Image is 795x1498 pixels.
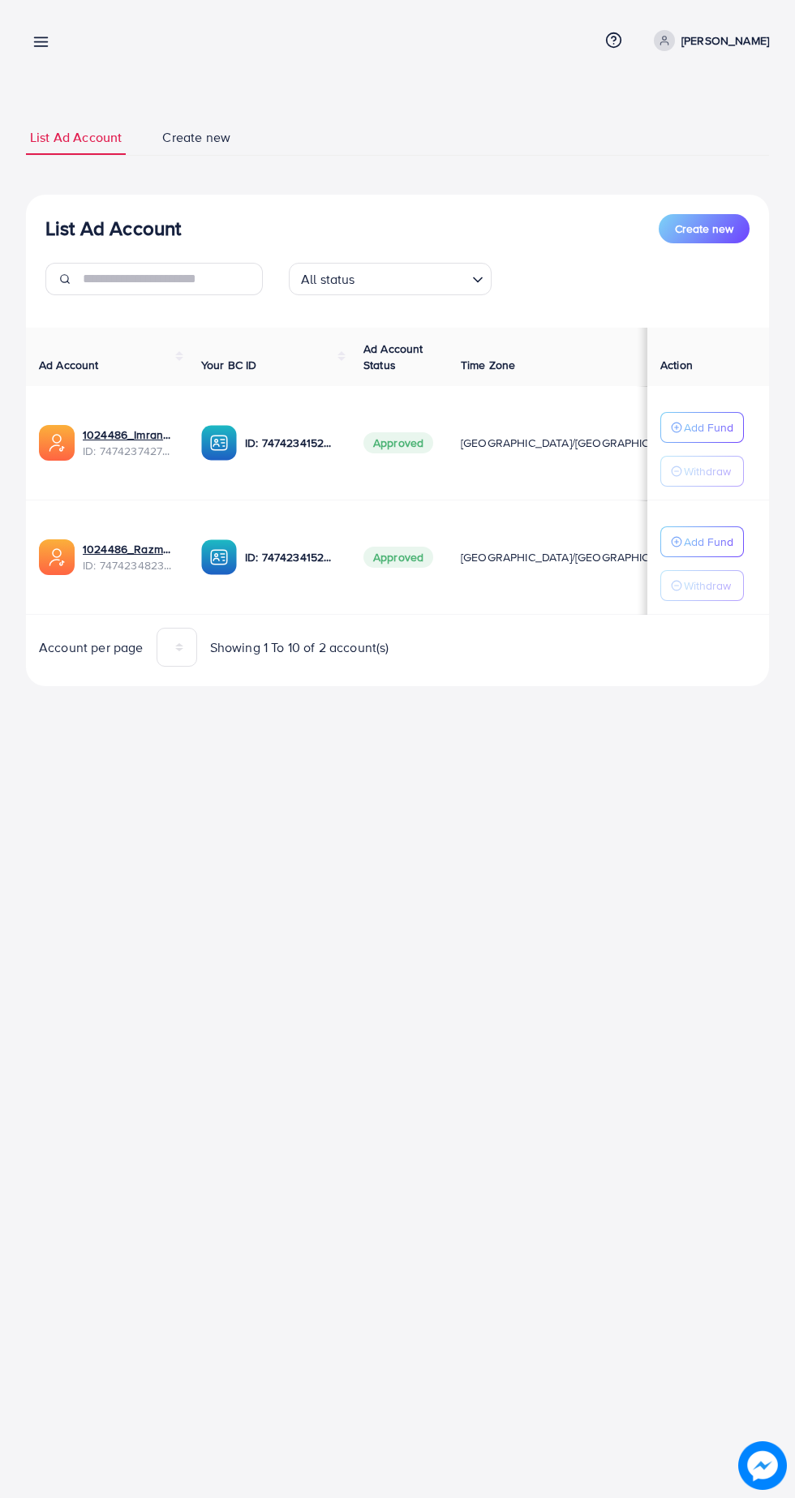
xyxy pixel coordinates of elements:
[245,433,337,453] p: ID: 7474234152863678481
[39,638,144,657] span: Account per page
[39,425,75,461] img: ic-ads-acc.e4c84228.svg
[684,461,731,481] p: Withdraw
[684,532,733,552] p: Add Fund
[461,549,686,565] span: [GEOGRAPHIC_DATA]/[GEOGRAPHIC_DATA]
[83,427,175,443] a: 1024486_Imran_1740231528988
[39,357,99,373] span: Ad Account
[363,547,433,568] span: Approved
[675,221,733,237] span: Create new
[83,541,175,557] a: 1024486_Razman_1740230915595
[83,557,175,573] span: ID: 7474234823184416769
[45,217,181,240] h3: List Ad Account
[201,539,237,575] img: ic-ba-acc.ded83a64.svg
[298,268,359,291] span: All status
[363,341,423,373] span: Ad Account Status
[647,30,769,51] a: [PERSON_NAME]
[83,427,175,460] div: <span class='underline'>1024486_Imran_1740231528988</span></br>7474237427478233089
[684,418,733,437] p: Add Fund
[461,357,515,373] span: Time Zone
[684,576,731,595] p: Withdraw
[162,128,230,147] span: Create new
[660,526,744,557] button: Add Fund
[363,432,433,453] span: Approved
[201,425,237,461] img: ic-ba-acc.ded83a64.svg
[83,443,175,459] span: ID: 7474237427478233089
[201,357,257,373] span: Your BC ID
[461,435,686,451] span: [GEOGRAPHIC_DATA]/[GEOGRAPHIC_DATA]
[660,357,693,373] span: Action
[660,412,744,443] button: Add Fund
[210,638,389,657] span: Showing 1 To 10 of 2 account(s)
[659,214,750,243] button: Create new
[741,1444,785,1488] img: image
[360,264,466,291] input: Search for option
[245,547,337,567] p: ID: 7474234152863678481
[39,539,75,575] img: ic-ads-acc.e4c84228.svg
[681,31,769,50] p: [PERSON_NAME]
[289,263,492,295] div: Search for option
[83,541,175,574] div: <span class='underline'>1024486_Razman_1740230915595</span></br>7474234823184416769
[30,128,122,147] span: List Ad Account
[660,456,744,487] button: Withdraw
[660,570,744,601] button: Withdraw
